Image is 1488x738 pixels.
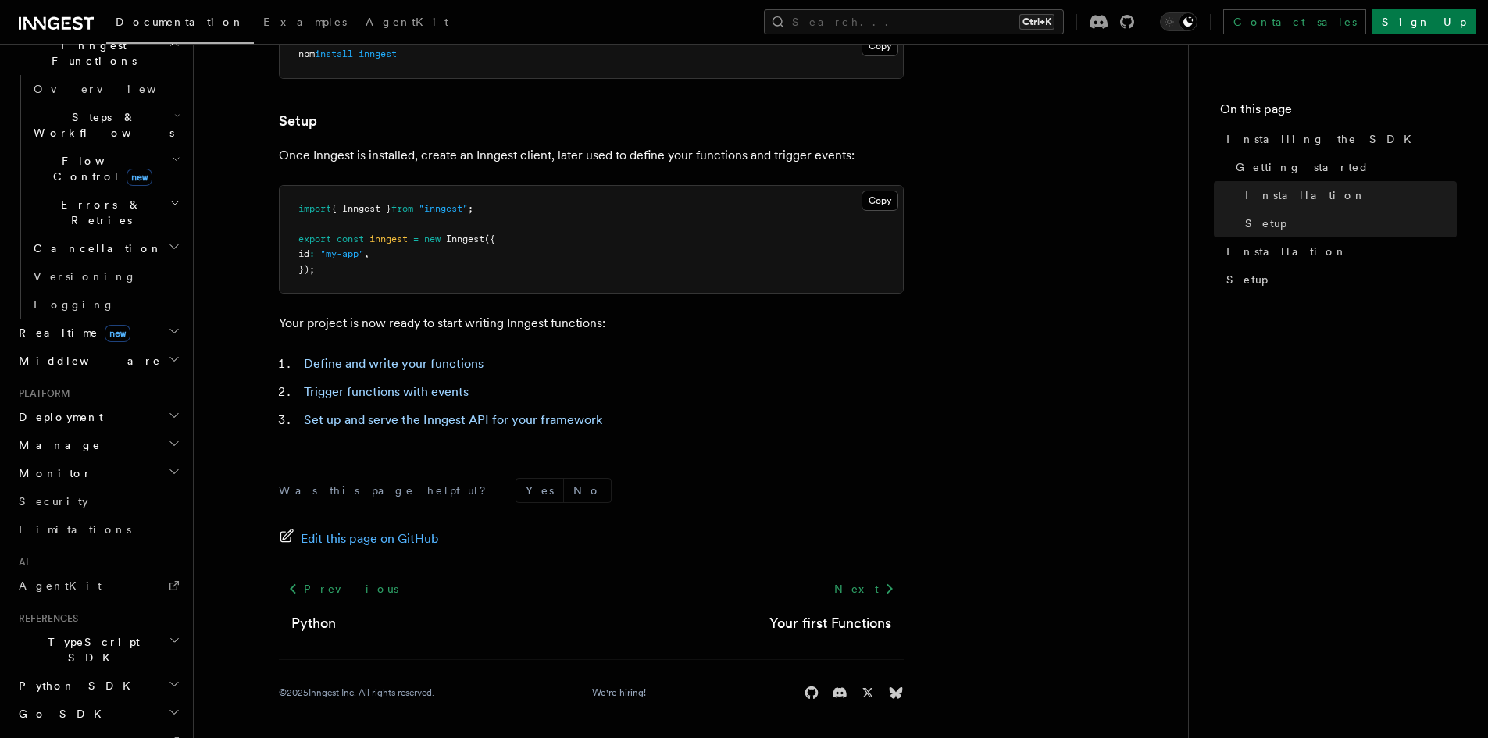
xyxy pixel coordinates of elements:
[27,262,184,291] a: Versioning
[279,686,434,699] div: © 2025 Inngest Inc. All rights reserved.
[1239,181,1457,209] a: Installation
[1220,100,1457,125] h4: On this page
[27,241,162,256] span: Cancellation
[27,109,174,141] span: Steps & Workflows
[12,319,184,347] button: Realtimenew
[331,203,391,214] span: { Inngest }
[279,575,408,603] a: Previous
[12,612,78,625] span: References
[127,169,152,186] span: new
[1245,187,1366,203] span: Installation
[291,612,336,634] a: Python
[304,412,602,427] a: Set up and serve the Inngest API for your framework
[862,191,898,211] button: Copy
[764,9,1064,34] button: Search...Ctrl+K
[320,248,364,259] span: "my-app"
[19,579,102,592] span: AgentKit
[12,409,103,425] span: Deployment
[19,495,88,508] span: Security
[12,672,184,700] button: Python SDK
[12,487,184,515] a: Security
[424,234,441,244] span: new
[484,234,495,244] span: ({
[34,83,194,95] span: Overview
[12,459,184,487] button: Monitor
[12,634,169,665] span: TypeScript SDK
[1223,9,1366,34] a: Contact sales
[27,75,184,103] a: Overview
[27,147,184,191] button: Flow Controlnew
[564,479,611,502] button: No
[337,234,364,244] span: const
[27,103,184,147] button: Steps & Workflows
[12,387,70,400] span: Platform
[315,48,353,59] span: install
[12,556,29,569] span: AI
[12,515,184,544] a: Limitations
[364,248,369,259] span: ,
[12,706,111,722] span: Go SDK
[34,270,137,283] span: Versioning
[116,16,244,28] span: Documentation
[1220,125,1457,153] a: Installing the SDK
[1019,14,1054,30] kbd: Ctrl+K
[34,298,115,311] span: Logging
[862,36,898,56] button: Copy
[1220,237,1457,266] a: Installation
[279,312,904,334] p: Your project is now ready to start writing Inngest functions:
[419,203,468,214] span: "inngest"
[27,197,169,228] span: Errors & Retries
[12,353,161,369] span: Middleware
[12,628,184,672] button: TypeScript SDK
[1229,153,1457,181] a: Getting started
[304,384,469,399] a: Trigger functions with events
[19,523,131,536] span: Limitations
[279,483,497,498] p: Was this page helpful?
[1372,9,1476,34] a: Sign Up
[413,234,419,244] span: =
[1236,159,1369,175] span: Getting started
[12,437,101,453] span: Manage
[12,31,184,75] button: Inngest Functions
[446,234,484,244] span: Inngest
[27,234,184,262] button: Cancellation
[279,528,439,550] a: Edit this page on GitHub
[359,48,397,59] span: inngest
[12,37,169,69] span: Inngest Functions
[12,465,92,481] span: Monitor
[12,403,184,431] button: Deployment
[298,234,331,244] span: export
[1226,131,1421,147] span: Installing the SDK
[12,678,140,693] span: Python SDK
[391,203,413,214] span: from
[12,700,184,728] button: Go SDK
[356,5,458,42] a: AgentKit
[301,528,439,550] span: Edit this page on GitHub
[298,203,331,214] span: import
[12,75,184,319] div: Inngest Functions
[298,264,315,275] span: });
[309,248,315,259] span: :
[1160,12,1197,31] button: Toggle dark mode
[304,356,484,371] a: Define and write your functions
[12,325,130,340] span: Realtime
[468,203,473,214] span: ;
[279,110,317,132] a: Setup
[1226,272,1268,287] span: Setup
[1226,244,1347,259] span: Installation
[27,191,184,234] button: Errors & Retries
[516,479,563,502] button: Yes
[298,48,315,59] span: npm
[106,5,254,44] a: Documentation
[12,572,184,600] a: AgentKit
[279,144,904,166] p: Once Inngest is installed, create an Inngest client, later used to define your functions and trig...
[27,153,172,184] span: Flow Control
[366,16,448,28] span: AgentKit
[27,291,184,319] a: Logging
[1245,216,1286,231] span: Setup
[825,575,904,603] a: Next
[12,347,184,375] button: Middleware
[769,612,891,634] a: Your first Functions
[105,325,130,342] span: new
[1220,266,1457,294] a: Setup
